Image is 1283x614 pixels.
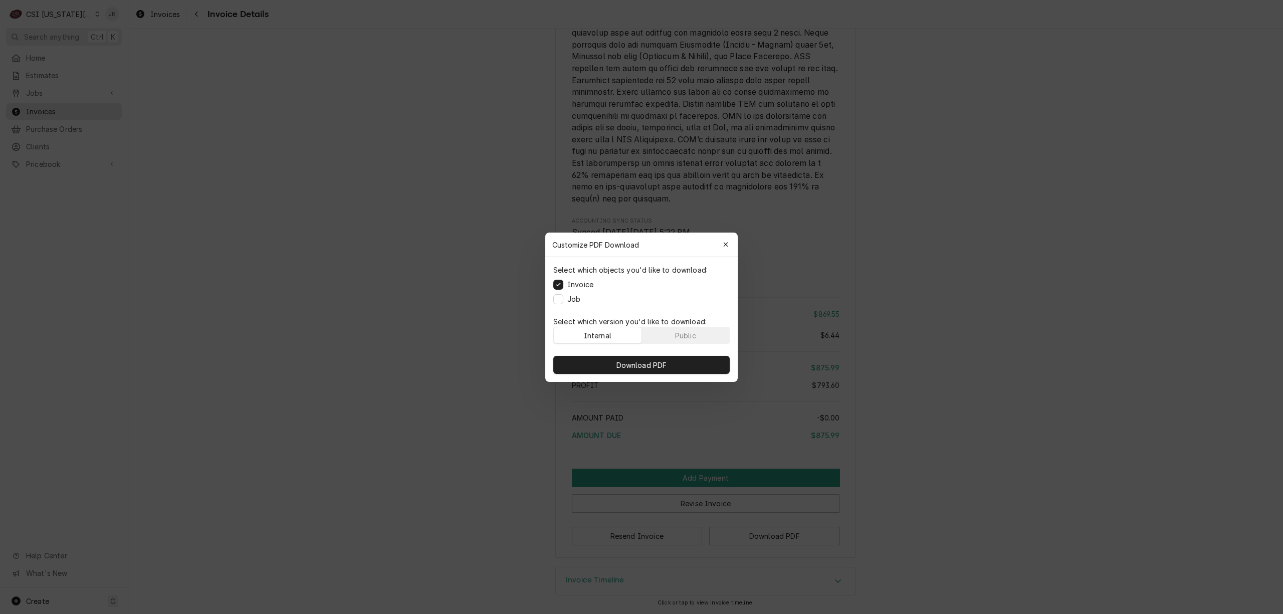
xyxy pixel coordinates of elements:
div: Public [675,330,696,340]
p: Select which objects you'd like to download: [553,265,708,275]
button: Download PDF [553,356,730,374]
span: Download PDF [614,359,669,370]
label: Invoice [567,279,593,290]
label: Job [567,294,580,304]
div: Customize PDF Download [545,233,738,257]
div: Internal [584,330,611,340]
p: Select which version you'd like to download: [553,316,730,327]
